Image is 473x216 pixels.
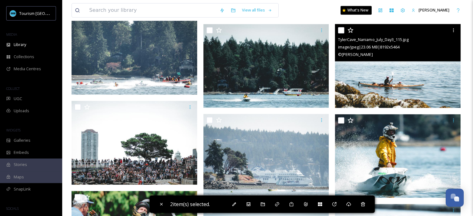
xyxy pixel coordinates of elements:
[338,37,408,42] span: TylerCave_Naniamo_July_Day3_115.jpg
[6,32,17,37] span: MEDIA
[10,10,16,16] img: tourism_nanaimo_logo.jpeg
[14,54,34,60] span: Collections
[6,206,19,211] span: SOCIALS
[338,52,373,57] span: © [PERSON_NAME]
[338,44,399,50] span: image/jpeg | 23.06 MB | 8192 x 5464
[86,3,216,17] input: Search your library
[14,137,30,143] span: Galleries
[14,42,26,48] span: Library
[72,11,197,95] img: TylerCave_Naniamo_July_Day3_177.jpg
[335,114,461,198] img: TylerCave_Naniamo_July_Day3_210.jpg
[14,162,27,168] span: Stories
[203,114,329,198] img: TylerCave_Naniamo_July_Day3_249.jpg
[341,6,372,15] a: What's New
[14,108,29,114] span: Uploads
[203,24,329,108] img: TylerCave_Naniamo_July_Day3_209.jpg
[239,4,275,16] a: View all files
[6,86,20,91] span: COLLECT
[14,186,31,192] span: SnapLink
[170,201,210,208] span: 2 item(s) selected.
[72,101,197,185] img: TylerCave_Naniamo_July_Day3_111.jpg
[14,149,29,155] span: Embeds
[6,128,21,132] span: WIDGETS
[19,10,75,16] span: Tourism [GEOGRAPHIC_DATA]
[446,189,464,207] button: Open Chat
[14,174,24,180] span: Maps
[335,24,461,108] img: TylerCave_Naniamo_July_Day3_115.jpg
[419,7,449,13] span: [PERSON_NAME]
[14,66,41,72] span: Media Centres
[14,96,22,102] span: UGC
[408,4,452,16] a: [PERSON_NAME]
